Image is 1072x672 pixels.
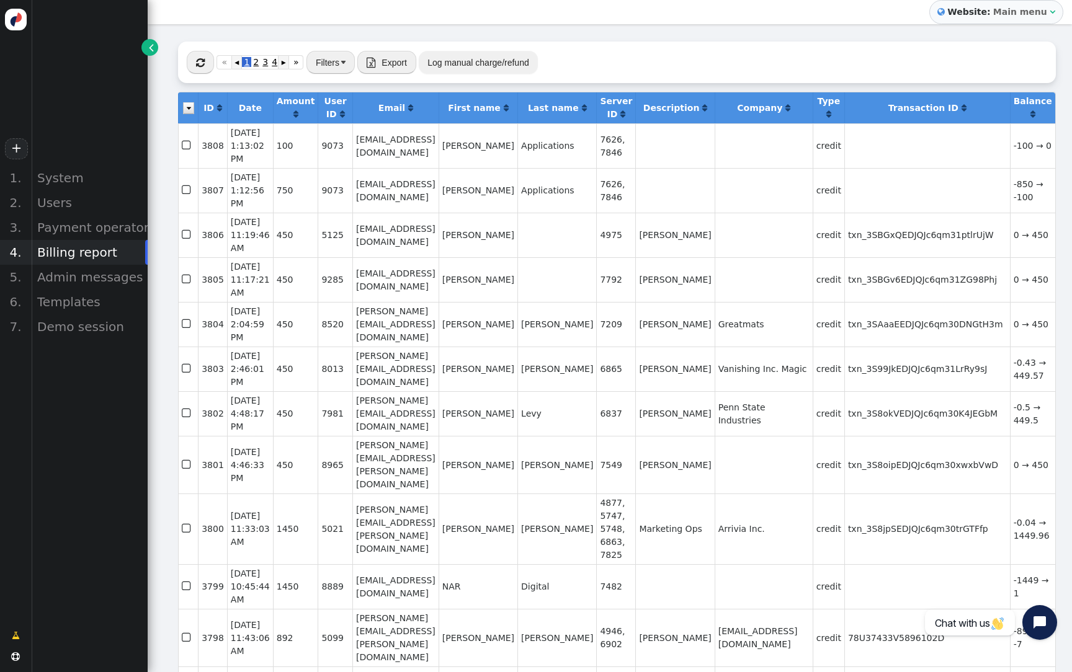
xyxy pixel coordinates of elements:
td: [PERSON_NAME] [517,436,596,493]
b: Date [239,103,262,113]
td: -0.5 → 449.5 [1010,391,1055,436]
div: Users [31,190,148,215]
td: 7209 [596,302,635,347]
span: [DATE] 4:46:33 PM [231,447,264,483]
td: 3808 [198,123,227,168]
td: [PERSON_NAME] [635,213,714,257]
span: [DATE] 10:45:44 AM [231,568,270,604]
div: Billing report [31,240,148,265]
td: [PERSON_NAME] [439,391,517,436]
span: [DATE] 2:04:59 PM [231,306,264,342]
td: credit [813,213,844,257]
span:  [149,41,154,54]
td: [PERSON_NAME] [439,302,517,347]
td: 7626, 7846 [596,168,635,213]
span:  [12,629,20,642]
td: 3798 [198,609,227,666]
td: credit [813,168,844,213]
span: Click to sort [785,104,790,112]
span: [DATE] 11:43:06 AM [231,620,270,656]
td: [PERSON_NAME] [635,436,714,493]
td: txn_3S8oipEDJQJc6qm30xwxbVwD [844,436,1010,493]
span: [DATE] 4:48:17 PM [231,396,264,431]
td: 7792 [596,257,635,302]
td: NAR [439,564,517,609]
td: [PERSON_NAME] [635,347,714,391]
td: -0.43 → 449.57 [1010,347,1055,391]
b: Main menu [993,7,1047,17]
td: [PERSON_NAME] [635,609,714,666]
td: Levy [517,391,596,436]
td: credit [813,493,844,564]
span:  [182,316,193,332]
span: 3 [261,57,270,67]
span: Click to sort [702,104,707,112]
b: Transaction ID [888,103,958,113]
div: Templates [31,290,148,314]
td: 892 [273,609,318,666]
td: 450 [273,257,318,302]
td: -100 → 0 [1010,123,1055,168]
td: 8889 [318,564,352,609]
div: Demo session [31,314,148,339]
span:  [182,578,193,595]
div: System [31,166,148,190]
a:  [620,109,625,119]
button: Filters [306,51,355,73]
span: Click to sort [582,104,587,112]
td: 4975 [596,213,635,257]
b: Last name [528,103,579,113]
td: 7981 [318,391,352,436]
span: 4 [270,57,279,67]
td: credit [813,436,844,493]
td: 450 [273,347,318,391]
b: Description [643,103,700,113]
td: 1450 [273,493,318,564]
span:  [182,405,193,422]
a:  [702,103,707,113]
td: credit [813,257,844,302]
td: [EMAIL_ADDRESS][DOMAIN_NAME] [352,213,439,257]
span:  [182,271,193,288]
td: Digital [517,564,596,609]
td: -0.04 → 1449.96 [1010,493,1055,564]
td: 3806 [198,213,227,257]
a: + [5,138,27,159]
td: [EMAIL_ADDRESS][DOMAIN_NAME] [715,609,813,666]
td: 78U37433V5896102D [844,609,1010,666]
td: 3803 [198,347,227,391]
td: [PERSON_NAME] [439,347,517,391]
button: Log manual charge/refund [419,51,537,73]
button:  [187,51,214,73]
td: 6865 [596,347,635,391]
td: Arrivia Inc. [715,493,813,564]
td: [PERSON_NAME] [517,609,596,666]
div: Admin messages [31,265,148,290]
a:  [340,109,345,119]
td: [PERSON_NAME][EMAIL_ADDRESS][DOMAIN_NAME] [352,347,439,391]
td: 8520 [318,302,352,347]
td: Penn State Industries [715,391,813,436]
td: 3804 [198,302,227,347]
a:  [785,103,790,113]
span: Click to sort [1030,110,1035,118]
td: [PERSON_NAME] [635,257,714,302]
span:  [937,6,945,19]
td: Applications [517,168,596,213]
td: 0 → 450 [1010,436,1055,493]
td: 0 → 450 [1010,257,1055,302]
a:  [293,109,298,119]
td: 450 [273,213,318,257]
span: Click to sort [293,110,298,118]
td: [PERSON_NAME] [439,213,517,257]
b: Server ID [600,96,632,119]
td: 7626, 7846 [596,123,635,168]
td: 750 [273,168,318,213]
td: -1449 → 1 [1010,564,1055,609]
span:  [182,520,193,537]
span:  [182,182,193,198]
span:  [182,226,193,243]
span: Click to sort [408,104,413,112]
span:  [182,629,193,646]
td: 3802 [198,391,227,436]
